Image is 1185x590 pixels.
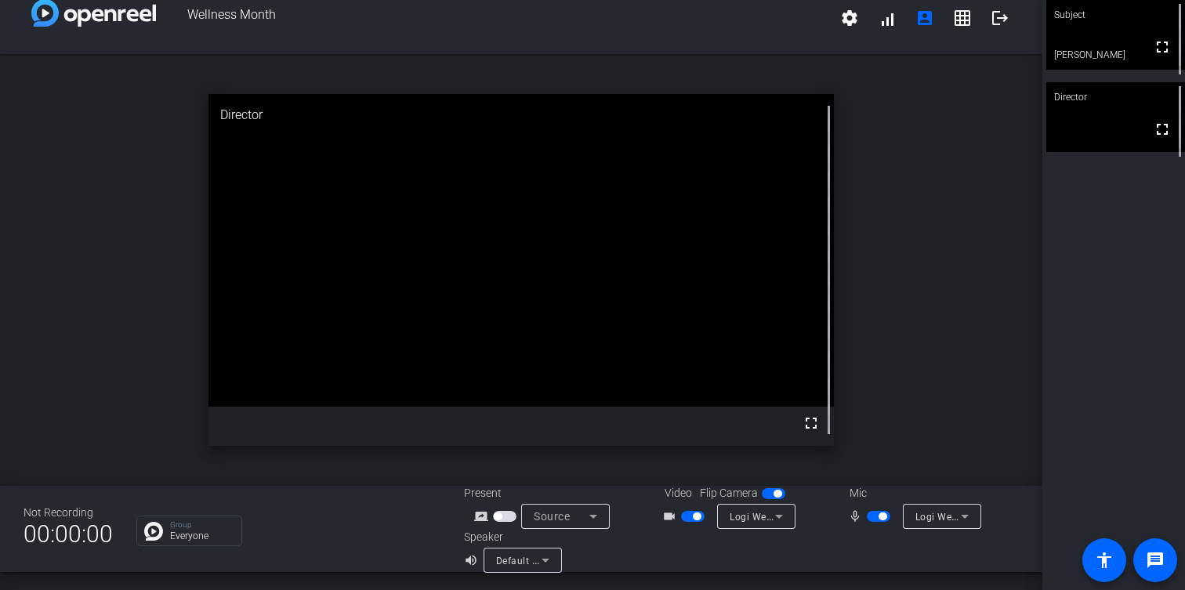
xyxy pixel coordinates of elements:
mat-icon: mic_none [848,507,867,526]
span: Video [665,485,692,501]
div: Director [208,94,834,136]
mat-icon: screen_share_outline [474,507,493,526]
img: Chat Icon [144,522,163,541]
span: Logi Webcam C920e (046d:08e7) [730,510,883,523]
span: Default - Aeropex by AfterShokz (Bluetooth) [496,554,696,566]
mat-icon: accessibility [1095,551,1114,570]
p: Group [170,521,234,529]
mat-icon: fullscreen [802,414,821,433]
span: Logi Webcam C920e (046d:08e7) [915,510,1069,523]
mat-icon: account_box [915,9,934,27]
mat-icon: fullscreen [1153,38,1172,56]
p: Everyone [170,531,234,541]
div: Speaker [464,529,558,545]
div: Present [464,485,621,501]
mat-icon: logout [991,9,1009,27]
div: Mic [834,485,991,501]
div: Director [1046,82,1185,112]
mat-icon: grid_on [953,9,972,27]
span: Flip Camera [700,485,758,501]
span: Source [534,510,570,523]
mat-icon: message [1146,551,1165,570]
mat-icon: fullscreen [1153,120,1172,139]
span: 00:00:00 [24,515,113,553]
mat-icon: volume_up [464,551,483,570]
mat-icon: settings [840,9,859,27]
div: Not Recording [24,505,113,521]
mat-icon: videocam_outline [662,507,681,526]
